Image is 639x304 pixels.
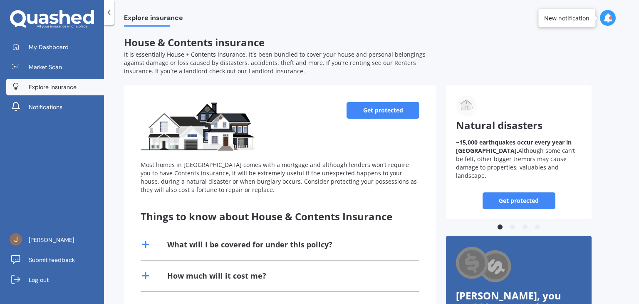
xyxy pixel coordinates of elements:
[29,63,62,71] span: Market Scan
[6,232,104,248] a: [PERSON_NAME]
[6,252,104,268] a: Submit feedback
[6,272,104,288] a: Log out
[483,192,555,209] a: Get protected
[10,233,22,246] img: ACg8ocJsdIeKq_xNOdsSGDEwZnhexZwt_L0JtLaOKn7hOppMD-ibrQ=s96-c
[544,14,589,22] div: New notification
[29,83,77,91] span: Explore insurance
[29,103,62,111] span: Notifications
[141,102,255,152] img: House & Contents insurance
[167,271,266,281] div: How much will it cost me?
[29,43,69,51] span: My Dashboard
[29,236,74,244] span: [PERSON_NAME]
[456,138,582,180] p: Although some can’t be felt, other bigger tremors may cause damage to properties, valuables and l...
[508,223,517,232] button: 2
[141,161,419,194] div: Most homes in [GEOGRAPHIC_DATA] comes with a mortgage and although lenders won’t require you to h...
[124,35,265,49] span: House & Contents insurance
[456,138,515,146] b: ~15,000 earthquakes
[456,118,542,132] span: Natural disasters
[456,246,512,284] img: Cashback
[29,276,49,284] span: Log out
[6,39,104,55] a: My Dashboard
[496,223,504,232] button: 1
[456,95,477,116] img: Natural disasters
[124,50,426,75] span: It is essentially House + Contents insurance. It's been bundled to cover your house and personal ...
[124,14,183,25] span: Explore insurance
[167,239,332,250] div: What will I be covered for under this policy?
[6,59,104,75] a: Market Scan
[347,102,419,119] a: Get protected
[141,209,392,223] span: Things to know about House & Contents Insurance
[6,79,104,95] a: Explore insurance
[533,223,542,232] button: 4
[6,99,104,115] a: Notifications
[29,256,75,264] span: Submit feedback
[521,223,529,232] button: 3
[456,138,572,154] b: occur every year in [GEOGRAPHIC_DATA].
